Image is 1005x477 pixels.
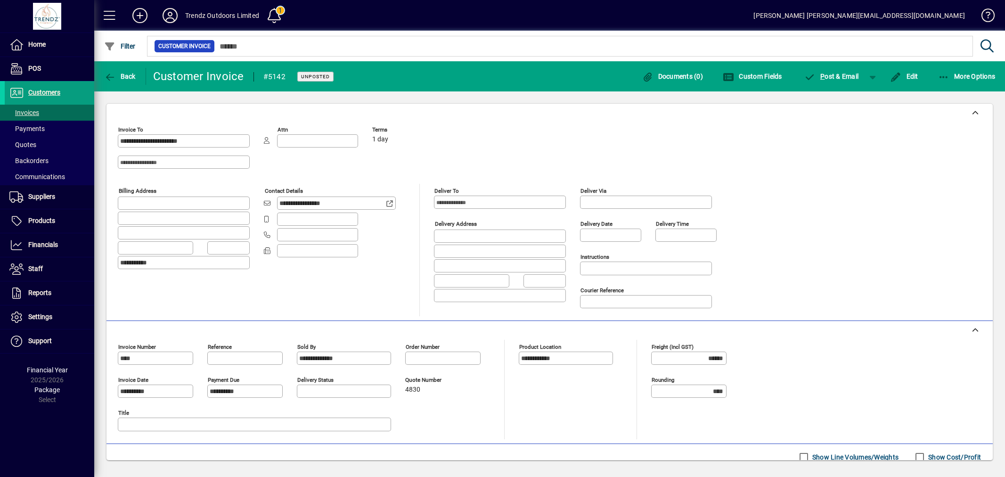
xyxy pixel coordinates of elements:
span: 4830 [405,386,420,394]
span: Invoices [9,109,39,116]
mat-label: Invoice To [118,126,143,133]
button: More Options [936,68,998,85]
span: Custom Fields [723,73,782,80]
span: Customer Invoice [158,41,211,51]
mat-label: Delivery status [297,377,334,383]
button: Post & Email [800,68,864,85]
button: Documents (0) [639,68,705,85]
mat-label: Product location [519,344,561,350]
div: [PERSON_NAME] [PERSON_NAME][EMAIL_ADDRESS][DOMAIN_NAME] [753,8,965,23]
label: Show Line Volumes/Weights [810,452,899,462]
a: Staff [5,257,94,281]
mat-label: Attn [278,126,288,133]
mat-label: Delivery time [656,221,689,227]
div: #5142 [263,69,286,84]
span: Financials [28,241,58,248]
a: Invoices [5,105,94,121]
span: Reports [28,289,51,296]
span: Home [28,41,46,48]
span: Quotes [9,141,36,148]
span: ost & Email [804,73,859,80]
mat-label: Delivery date [580,221,613,227]
button: Filter [102,38,138,55]
span: Backorders [9,157,49,164]
span: POS [28,65,41,72]
a: Support [5,329,94,353]
a: Quotes [5,137,94,153]
a: Settings [5,305,94,329]
button: Back [102,68,138,85]
span: Customers [28,89,60,96]
mat-label: Reference [208,344,232,350]
span: Terms [372,127,429,133]
span: Package [34,386,60,394]
span: Documents (0) [642,73,703,80]
span: 1 day [372,136,388,143]
span: Filter [104,42,136,50]
mat-label: Title [118,410,129,416]
span: Financial Year [27,366,68,374]
a: Backorders [5,153,94,169]
span: Staff [28,265,43,272]
mat-label: Payment due [208,377,239,383]
a: Suppliers [5,185,94,209]
a: POS [5,57,94,81]
a: Knowledge Base [974,2,993,33]
span: Communications [9,173,65,181]
a: Products [5,209,94,233]
app-page-header-button: Back [94,68,146,85]
button: Profile [155,7,185,24]
button: Edit [888,68,921,85]
span: Settings [28,313,52,321]
mat-label: Invoice date [118,377,148,383]
span: Payments [9,125,45,132]
button: Custom Fields [720,68,784,85]
span: P [820,73,825,80]
label: Show Cost/Profit [926,452,981,462]
mat-label: Deliver To [434,188,459,194]
a: Financials [5,233,94,257]
button: Add [125,7,155,24]
mat-label: Courier Reference [580,287,624,294]
div: Trendz Outdoors Limited [185,8,259,23]
span: More Options [938,73,996,80]
span: Products [28,217,55,224]
mat-label: Sold by [297,344,316,350]
div: Customer Invoice [153,69,244,84]
span: Unposted [301,74,330,80]
a: Reports [5,281,94,305]
mat-label: Freight (incl GST) [652,344,694,350]
a: Payments [5,121,94,137]
mat-label: Order number [406,344,440,350]
a: Home [5,33,94,57]
span: Edit [890,73,918,80]
mat-label: Invoice number [118,344,156,350]
mat-label: Rounding [652,377,674,383]
span: Quote number [405,377,462,383]
span: Back [104,73,136,80]
span: Support [28,337,52,345]
a: Communications [5,169,94,185]
span: Suppliers [28,193,55,200]
mat-label: Instructions [580,254,609,260]
mat-label: Deliver via [580,188,606,194]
